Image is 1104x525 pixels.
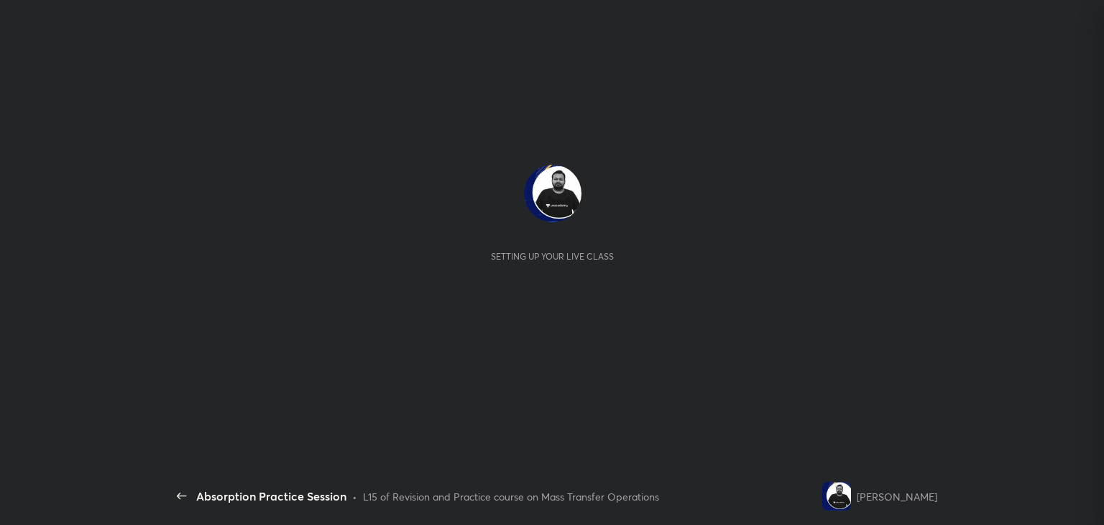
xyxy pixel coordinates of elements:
img: 06bb0d84a8f94ea8a9cc27b112cd422f.jpg [524,165,581,222]
div: • [352,489,357,504]
img: 06bb0d84a8f94ea8a9cc27b112cd422f.jpg [822,482,851,511]
div: [PERSON_NAME] [857,489,937,504]
div: Absorption Practice Session [196,488,346,505]
div: L15 of Revision and Practice course on Mass Transfer Operations [363,489,659,504]
div: Setting up your live class [491,251,614,262]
